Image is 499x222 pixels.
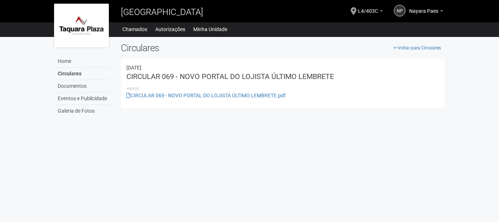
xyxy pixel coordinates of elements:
[390,42,445,53] a: Voltar para Circulares
[358,9,383,15] a: L4/403C
[122,24,147,34] a: Chamados
[409,1,438,14] span: Nayara Paes
[155,24,185,34] a: Autorizações
[394,5,405,16] a: NP
[126,93,286,98] a: CIRCULAR 069 - NOVO PORTAL DO LOJISTA ÚLTIMO LEMBRETE.pdf
[56,68,110,80] a: Circulares
[56,105,110,117] a: Galeria de Fotos
[193,24,227,34] a: Minha Unidade
[358,1,378,14] span: L4/403C
[126,86,439,92] li: Anexos
[126,64,439,71] div: 22/08/2025 21:46
[56,93,110,105] a: Eventos e Publicidade
[121,7,203,17] span: [GEOGRAPHIC_DATA]
[121,42,445,53] h2: Circulares
[126,73,439,80] h3: CIRCULAR 069 - NOVO PORTAL DO LOJISTA ÚLTIMO LEMBRETE
[409,9,443,15] a: Nayara Paes
[54,4,109,48] img: logo.jpg
[56,80,110,93] a: Documentos
[56,55,110,68] a: Home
